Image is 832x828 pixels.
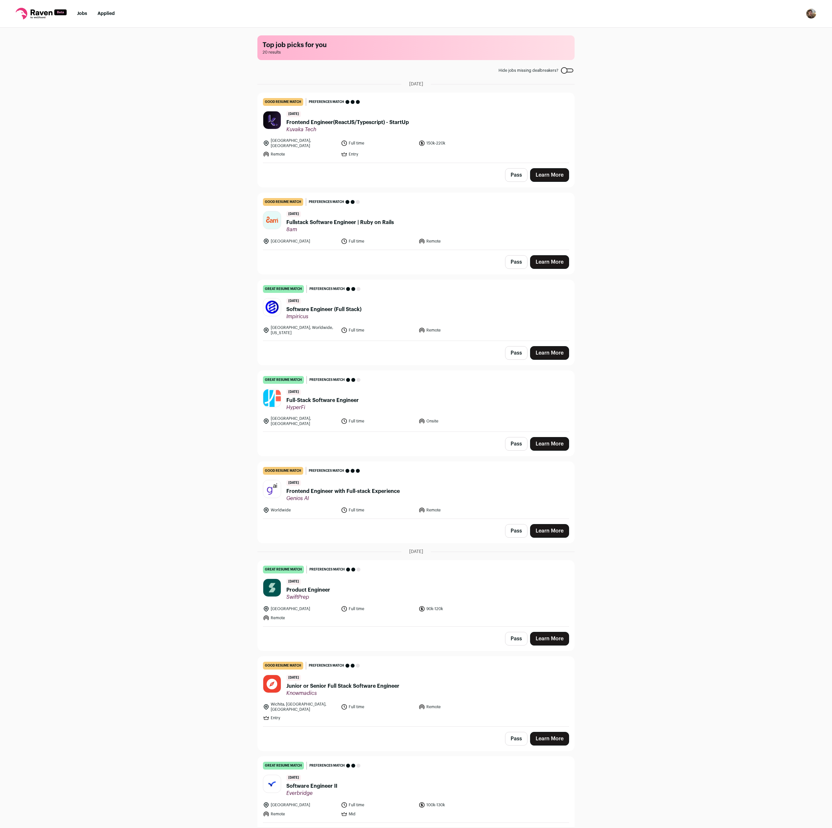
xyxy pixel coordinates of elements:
div: good resume match [263,98,303,106]
li: Full time [341,606,415,612]
a: Jobs [77,11,87,16]
li: [GEOGRAPHIC_DATA] [263,606,337,612]
div: good resume match [263,467,303,475]
li: Full time [341,416,415,426]
li: 100k-130k [419,802,493,808]
span: Kuvaka Tech [286,126,409,133]
span: HyperFi [286,404,359,411]
img: 18077825f056ba360761f24c64626d6ba957370320185aceca5134abe33f99b5.jpg [263,111,281,129]
span: [DATE] [286,775,301,781]
span: [DATE] [286,480,301,486]
span: Preferences match [309,662,344,669]
li: Wichita, [GEOGRAPHIC_DATA], [GEOGRAPHIC_DATA] [263,702,337,712]
li: Remote [419,702,493,712]
a: Applied [97,11,115,16]
div: great resume match [263,285,304,293]
span: SwiftPrep [286,594,330,600]
li: [GEOGRAPHIC_DATA], [GEOGRAPHIC_DATA] [263,416,337,426]
button: Pass [505,346,527,360]
button: Pass [505,437,527,451]
button: Open dropdown [806,8,816,19]
span: Knowmadics [286,690,399,696]
a: Learn More [530,346,569,360]
span: Software Engineer II [286,782,337,790]
span: Software Engineer (Full Stack) [286,306,361,313]
li: Entry [263,715,337,721]
a: good resume match Preferences match [DATE] Frontend Engineer with Full-stack Experience Genios AI... [258,462,574,519]
span: Hide jobs missing dealbreakers? [499,68,558,73]
li: [GEOGRAPHIC_DATA] [263,802,337,808]
a: great resume match Preferences match [DATE] Software Engineer II Everbridge [GEOGRAPHIC_DATA] Ful... [258,757,574,822]
span: Preferences match [309,762,345,769]
img: 39464b0180dc97faea080baf123c8cbf6cc5e6c1f0d50d7118e51f0e3679d451.jpg [263,675,281,693]
button: Pass [505,732,527,746]
a: good resume match Preferences match [DATE] Fullstack Software Engineer | Ruby on Rails 8am [GEOGR... [258,193,574,250]
span: Preferences match [309,99,344,105]
span: Impiricus [286,313,361,320]
span: Preferences match [309,377,345,383]
a: great resume match Preferences match [DATE] Software Engineer (Full Stack) Impiricus [GEOGRAPHIC_... [258,280,574,341]
span: [DATE] [286,111,301,117]
span: Preferences match [309,286,345,292]
div: great resume match [263,762,304,770]
button: Pass [505,255,527,269]
span: Preferences match [309,566,345,573]
li: 150k-220k [419,138,493,148]
img: e7f8130de83c4dac97447eaf57dabba8 [263,211,281,229]
button: Pass [505,168,527,182]
li: Remote [419,507,493,513]
div: good resume match [263,198,303,206]
span: [DATE] [286,389,301,395]
img: 10700900-27efa63ae4d983b7c544240a7a4167e0-medium_jpg.jpg [263,579,281,596]
div: great resume match [263,566,304,573]
a: Learn More [530,437,569,451]
a: Learn More [530,524,569,538]
a: great resume match Preferences match [DATE] Product Engineer SwiftPrep [GEOGRAPHIC_DATA] Full tim... [258,560,574,626]
span: Fullstack Software Engineer | Ruby on Rails [286,219,394,226]
li: Full time [341,325,415,335]
li: Full time [341,802,415,808]
li: Remote [263,615,337,621]
img: 14385013-medium_jpg [806,8,816,19]
span: Full-Stack Software Engineer [286,396,359,404]
span: Genios AI [286,495,400,502]
div: good resume match [263,662,303,670]
li: Full time [341,507,415,513]
span: [DATE] [286,675,301,681]
img: d810d73539a81600b407ef995f2a8dcae05b1667e439499211c1bd63da296921.jpg [263,480,281,498]
span: [DATE] [286,579,301,585]
span: Preferences match [309,468,344,474]
li: [GEOGRAPHIC_DATA] [263,238,337,245]
li: [GEOGRAPHIC_DATA], [GEOGRAPHIC_DATA] [263,138,337,148]
li: Onsite [419,416,493,426]
a: Learn More [530,632,569,646]
a: Learn More [530,732,569,746]
span: Preferences match [309,199,344,205]
li: Full time [341,238,415,245]
span: Frontend Engineer(ReactJS/Typescript) - StartUp [286,119,409,126]
button: Pass [505,632,527,646]
button: Pass [505,524,527,538]
span: Junior or Senior Full Stack Software Engineer [286,682,399,690]
a: good resume match Preferences match [DATE] Frontend Engineer(ReactJS/Typescript) - StartUp Kuvaka... [258,93,574,163]
li: Worldwide [263,507,337,513]
h1: Top job picks for you [263,41,569,50]
span: [DATE] [286,298,301,304]
img: f1cb00afcc3c4c10fdde7922702e87f3b5912bdee57d0b239b2e58426269ba09.png [263,386,281,410]
span: 8am [286,226,394,233]
a: Learn More [530,168,569,182]
span: 20 results [263,50,569,55]
li: [GEOGRAPHIC_DATA], Worldwide, [US_STATE] [263,325,337,335]
li: Remote [419,238,493,245]
span: Product Engineer [286,586,330,594]
img: b8113256df36aee1af929d7ba6464b39eccd94bd3d5894be8cf0bd5ba0a0a0af.jpg [263,298,281,316]
li: Full time [341,702,415,712]
li: Entry [341,151,415,157]
span: [DATE] [286,211,301,217]
div: great resume match [263,376,304,384]
a: Learn More [530,255,569,269]
li: Full time [341,138,415,148]
a: good resume match Preferences match [DATE] Junior or Senior Full Stack Software Engineer Knowmadi... [258,657,574,726]
span: [DATE] [409,81,423,87]
img: 5615d2c27c40a6a4bb2158ccedb85f29fb5d2afa8d0bfe6e320504b1faa94348.jpg [263,779,281,789]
